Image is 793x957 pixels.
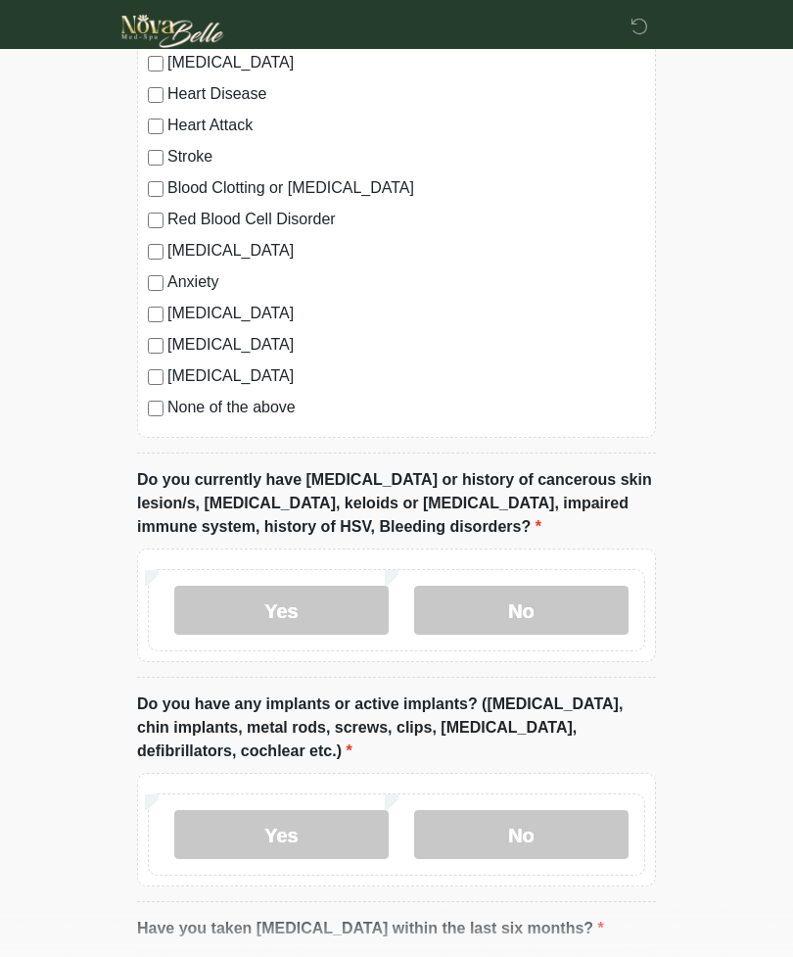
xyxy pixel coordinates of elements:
[167,82,645,106] label: Heart Disease
[148,181,163,197] input: Blood Clotting or [MEDICAL_DATA]
[414,810,629,859] label: No
[137,693,656,763] label: Do you have any implants or active implants? ([MEDICAL_DATA], chin implants, metal rods, screws, ...
[167,239,645,263] label: [MEDICAL_DATA]
[148,275,163,291] input: Anxiety
[167,302,645,325] label: [MEDICAL_DATA]
[167,270,645,294] label: Anxiety
[137,468,656,539] label: Do you currently have [MEDICAL_DATA] or history of cancerous skin lesion/s, [MEDICAL_DATA], keloi...
[148,244,163,260] input: [MEDICAL_DATA]
[167,364,645,388] label: [MEDICAL_DATA]
[414,586,629,635] label: No
[148,150,163,166] input: Stroke
[148,213,163,228] input: Red Blood Cell Disorder
[167,114,645,137] label: Heart Attack
[148,87,163,103] input: Heart Disease
[174,586,389,635] label: Yes
[174,810,389,859] label: Yes
[167,208,645,231] label: Red Blood Cell Disorder
[117,15,228,48] img: Novabelle medspa Logo
[137,917,604,940] label: Have you taken [MEDICAL_DATA] within the last six months?
[167,145,645,168] label: Stroke
[167,333,645,357] label: [MEDICAL_DATA]
[167,51,645,74] label: [MEDICAL_DATA]
[148,338,163,354] input: [MEDICAL_DATA]
[167,176,645,200] label: Blood Clotting or [MEDICAL_DATA]
[148,307,163,322] input: [MEDICAL_DATA]
[148,119,163,134] input: Heart Attack
[148,369,163,385] input: [MEDICAL_DATA]
[148,401,163,416] input: None of the above
[148,56,163,72] input: [MEDICAL_DATA]
[167,396,645,419] label: None of the above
